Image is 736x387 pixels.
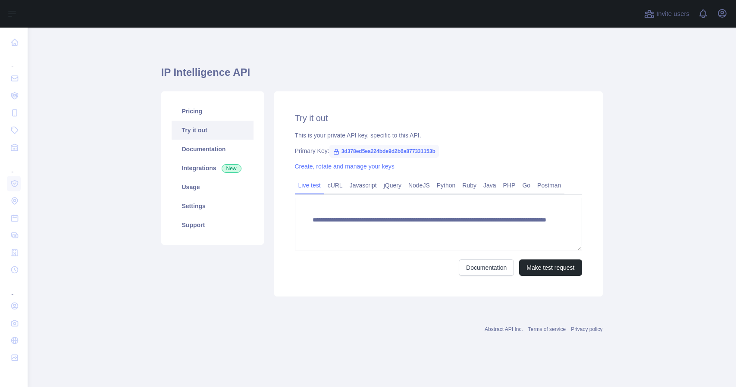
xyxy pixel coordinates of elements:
[7,279,21,296] div: ...
[222,164,241,173] span: New
[528,326,566,332] a: Terms of service
[433,178,459,192] a: Python
[485,326,523,332] a: Abstract API Inc.
[346,178,380,192] a: Javascript
[295,131,582,140] div: This is your private API key, specific to this API.
[459,259,514,276] a: Documentation
[7,52,21,69] div: ...
[295,112,582,124] h2: Try it out
[571,326,602,332] a: Privacy policy
[519,259,582,276] button: Make test request
[172,121,254,140] a: Try it out
[295,147,582,155] div: Primary Key:
[480,178,500,192] a: Java
[172,140,254,159] a: Documentation
[500,178,519,192] a: PHP
[172,159,254,178] a: Integrations New
[172,178,254,197] a: Usage
[295,178,324,192] a: Live test
[172,197,254,215] a: Settings
[534,178,564,192] a: Postman
[380,178,405,192] a: jQuery
[642,7,691,21] button: Invite users
[295,163,395,170] a: Create, rotate and manage your keys
[172,102,254,121] a: Pricing
[329,145,439,158] span: 3d378ed5ea224bde9d2b6a877331153b
[459,178,480,192] a: Ruby
[656,9,689,19] span: Invite users
[405,178,433,192] a: NodeJS
[7,157,21,174] div: ...
[519,178,534,192] a: Go
[324,178,346,192] a: cURL
[161,66,603,86] h1: IP Intelligence API
[172,215,254,234] a: Support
